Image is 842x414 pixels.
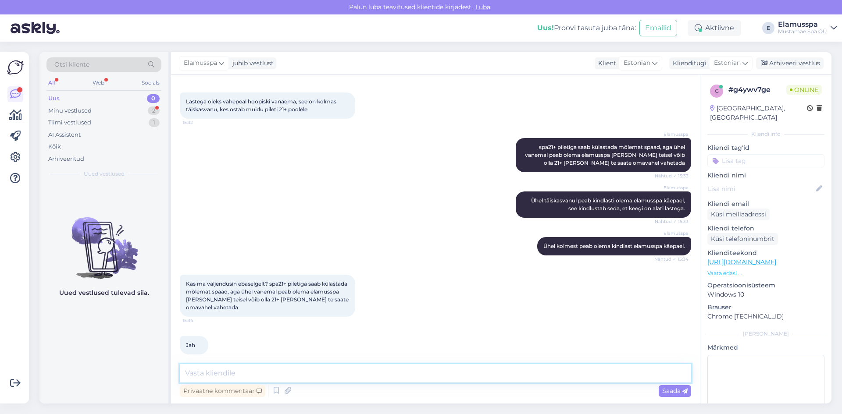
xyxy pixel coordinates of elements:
span: Jah [186,342,195,348]
p: Brauser [707,303,824,312]
div: 2 [148,106,160,115]
div: Minu vestlused [48,106,92,115]
p: Märkmed [707,343,824,352]
span: Ühel kolmest peab olema kindlast elamusspa käepael. [543,243,685,249]
span: Kas ma väljendusin ebaselgelt? spa21+ piletiga saab külastada mõlemat spaad, aga ühel vanemal pea... [186,280,350,311]
div: Klienditugi [669,59,706,68]
span: Estonian [624,58,650,68]
span: spa21+ piletiga saab külastada mõlemat spaad, aga ühel vanemal peab olema elamusspa [PERSON_NAME]... [525,144,686,166]
div: Arhiveeritud [48,155,84,163]
div: Elamusspa [778,21,827,28]
div: Socials [140,77,161,88]
p: Kliendi telefon [707,224,824,233]
span: Estonian [714,58,741,68]
span: Nähtud ✓ 15:33 [655,218,689,225]
div: Arhiveeri vestlus [756,57,824,69]
div: AI Assistent [48,131,81,139]
span: g [715,88,719,94]
img: No chats [39,202,168,280]
div: Klient [595,59,616,68]
div: Küsi meiliaadressi [707,209,770,220]
p: Kliendi tag'id [707,143,824,152]
p: Uued vestlused tulevad siia. [59,288,149,297]
div: Web [91,77,106,88]
div: Kõik [48,142,61,151]
img: Askly Logo [7,59,24,76]
p: Chrome [TECHNICAL_ID] [707,312,824,321]
input: Lisa nimi [708,184,814,194]
span: 15:34 [182,317,215,324]
span: 15:34 [182,355,215,361]
span: Uued vestlused [84,170,125,178]
p: Klienditeekond [707,248,824,258]
div: Kliendi info [707,130,824,138]
span: Luba [473,3,493,11]
div: Tiimi vestlused [48,118,91,127]
span: Elamusspa [184,58,217,68]
span: Elamusspa [656,131,689,138]
div: Aktiivne [688,20,741,36]
div: 0 [147,94,160,103]
span: Lastega oleks vahepeal hoopiski vanaema, see on kolmas täiskasvanu, kes ostab muidu pileti 21+ po... [186,98,338,113]
div: juhib vestlust [229,59,274,68]
div: Uus [48,94,60,103]
p: Kliendi email [707,199,824,209]
p: Vaata edasi ... [707,269,824,277]
a: [URL][DOMAIN_NAME] [707,258,776,266]
span: Ühel täiskasvanul peab kindlasti olema elamusspa käepael, see kindlustab seda, et keegi on alati ... [531,197,686,212]
div: E [762,22,774,34]
a: ElamusspaMustamäe Spa OÜ [778,21,837,35]
p: Operatsioonisüsteem [707,281,824,290]
span: Otsi kliente [54,60,89,69]
p: Kliendi nimi [707,171,824,180]
button: Emailid [639,20,677,36]
input: Lisa tag [707,154,824,167]
div: Küsi telefoninumbrit [707,233,778,245]
div: Mustamäe Spa OÜ [778,28,827,35]
div: All [46,77,57,88]
span: Online [786,85,822,95]
b: Uus! [537,24,554,32]
div: # g4ywv7ge [728,85,786,95]
span: Elamusspa [656,230,689,237]
div: Privaatne kommentaar [180,385,265,397]
p: Windows 10 [707,290,824,299]
span: Nähtud ✓ 15:34 [654,256,689,262]
span: Saada [662,387,688,395]
span: 15:32 [182,119,215,126]
span: Elamusspa [656,184,689,191]
span: Nähtud ✓ 15:33 [655,173,689,179]
div: [PERSON_NAME] [707,330,824,338]
div: Proovi tasuta juba täna: [537,23,636,33]
div: [GEOGRAPHIC_DATA], [GEOGRAPHIC_DATA] [710,104,807,122]
div: 1 [149,118,160,127]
